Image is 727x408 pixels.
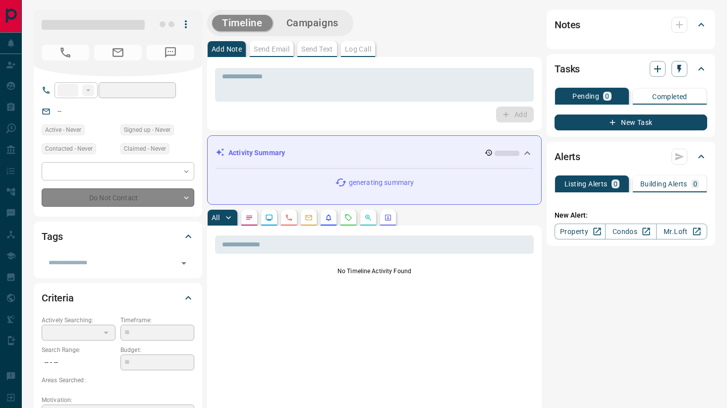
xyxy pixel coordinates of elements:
[42,316,115,325] p: Actively Searching:
[277,15,348,31] button: Campaigns
[42,396,194,405] p: Motivation:
[42,225,194,248] div: Tags
[265,214,273,222] svg: Lead Browsing Activity
[57,107,61,115] a: --
[94,45,142,60] span: No Email
[216,144,533,162] div: Activity Summary
[120,316,194,325] p: Timeframe:
[215,267,534,276] p: No Timeline Activity Found
[555,115,707,130] button: New Task
[555,224,606,239] a: Property
[124,125,170,135] span: Signed up - Never
[42,354,115,371] p: -- - --
[42,376,194,385] p: Areas Searched:
[384,214,392,222] svg: Agent Actions
[285,214,293,222] svg: Calls
[42,229,62,244] h2: Tags
[45,144,93,154] span: Contacted - Never
[120,346,194,354] p: Budget:
[325,214,333,222] svg: Listing Alerts
[572,93,599,100] p: Pending
[555,145,707,169] div: Alerts
[652,93,687,100] p: Completed
[555,61,580,77] h2: Tasks
[344,214,352,222] svg: Requests
[212,46,242,53] p: Add Note
[228,148,285,158] p: Activity Summary
[693,180,697,187] p: 0
[364,214,372,222] svg: Opportunities
[605,224,656,239] a: Condos
[212,214,220,221] p: All
[42,45,89,60] span: No Number
[555,149,580,165] h2: Alerts
[212,15,273,31] button: Timeline
[147,45,194,60] span: No Number
[555,57,707,81] div: Tasks
[349,177,414,188] p: generating summary
[177,256,191,270] button: Open
[640,180,687,187] p: Building Alerts
[42,286,194,310] div: Criteria
[42,188,194,207] div: Do Not Contact
[245,214,253,222] svg: Notes
[42,290,74,306] h2: Criteria
[45,125,81,135] span: Active - Never
[605,93,609,100] p: 0
[656,224,707,239] a: Mr.Loft
[555,210,707,221] p: New Alert:
[555,13,707,37] div: Notes
[305,214,313,222] svg: Emails
[124,144,166,154] span: Claimed - Never
[614,180,617,187] p: 0
[42,346,115,354] p: Search Range:
[564,180,608,187] p: Listing Alerts
[555,17,580,33] h2: Notes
